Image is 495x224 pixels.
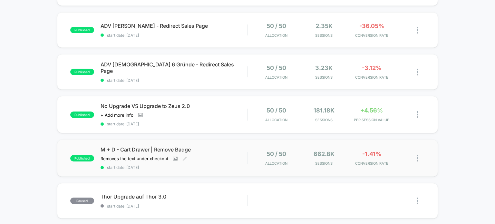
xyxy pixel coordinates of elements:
[101,112,133,118] span: + Add more info
[302,118,346,122] span: Sessions
[417,198,418,204] img: close
[265,33,287,38] span: Allocation
[349,161,394,166] span: CONVERSION RATE
[360,107,383,114] span: +4.56%
[314,107,335,114] span: 181.18k
[267,64,286,71] span: 50 / 50
[70,198,94,204] span: paused
[101,156,168,161] span: Removes the text under checkout
[101,122,247,126] span: start date: [DATE]
[70,155,94,161] span: published
[101,146,247,153] span: M + D - Cart Drawer | Remove Badge
[302,75,346,80] span: Sessions
[417,69,418,75] img: close
[417,27,418,34] img: close
[349,118,394,122] span: PER SESSION VALUE
[265,75,287,80] span: Allocation
[101,33,247,38] span: start date: [DATE]
[101,103,247,109] span: No Upgrade VS Upgrade to Zeus 2.0
[359,23,384,29] span: -36.05%
[267,151,286,157] span: 50 / 50
[362,151,381,157] span: -1.41%
[315,23,333,29] span: 2.35k
[267,107,286,114] span: 50 / 50
[101,204,247,209] span: start date: [DATE]
[315,64,333,71] span: 3.23k
[265,118,287,122] span: Allocation
[302,33,346,38] span: Sessions
[101,23,247,29] span: ADV [PERSON_NAME] - Redirect Sales Page
[265,161,287,166] span: Allocation
[101,78,247,83] span: start date: [DATE]
[267,23,286,29] span: 50 / 50
[302,161,346,166] span: Sessions
[101,193,247,200] span: Thor Upgrade auf Thor 3.0
[417,155,418,161] img: close
[314,151,335,157] span: 662.8k
[349,33,394,38] span: CONVERSION RATE
[349,75,394,80] span: CONVERSION RATE
[70,27,94,33] span: published
[101,165,247,170] span: start date: [DATE]
[417,111,418,118] img: close
[70,112,94,118] span: published
[362,64,382,71] span: -3.12%
[70,69,94,75] span: published
[101,61,247,74] span: ADV [DEMOGRAPHIC_DATA] 6 Gründe - Redirect Sales Page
